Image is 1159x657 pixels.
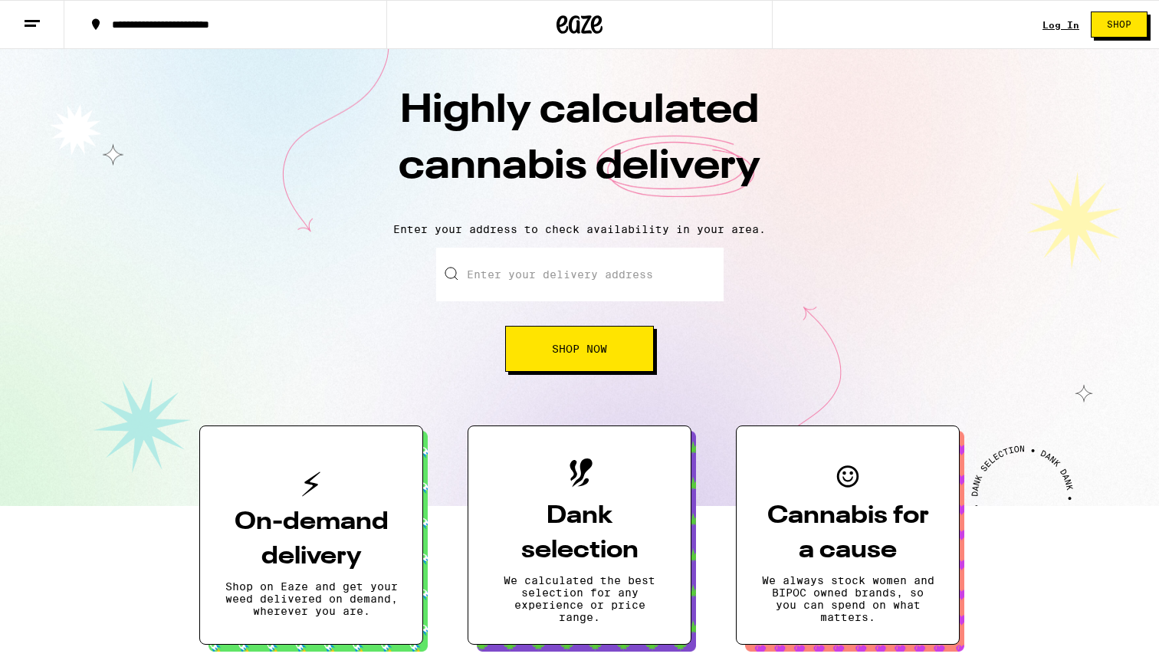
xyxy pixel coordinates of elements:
[468,425,691,645] button: Dank selectionWe calculated the best selection for any experience or price range.
[493,574,666,623] p: We calculated the best selection for any experience or price range.
[552,343,607,354] span: Shop Now
[436,248,724,301] input: Enter your delivery address
[736,425,960,645] button: Cannabis for a causeWe always stock women and BIPOC owned brands, so you can spend on what matters.
[199,425,423,645] button: On-demand deliveryShop on Eaze and get your weed delivered on demand, wherever you are.
[1042,20,1079,30] div: Log In
[225,580,398,617] p: Shop on Eaze and get your weed delivered on demand, wherever you are.
[493,499,666,568] h3: Dank selection
[761,574,934,623] p: We always stock women and BIPOC owned brands, so you can spend on what matters.
[761,499,934,568] h3: Cannabis for a cause
[15,223,1144,235] p: Enter your address to check availability in your area.
[505,326,654,372] button: Shop Now
[311,84,848,211] h1: Highly calculated cannabis delivery
[225,505,398,574] h3: On-demand delivery
[1107,20,1131,29] span: Shop
[1091,11,1148,38] button: Shop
